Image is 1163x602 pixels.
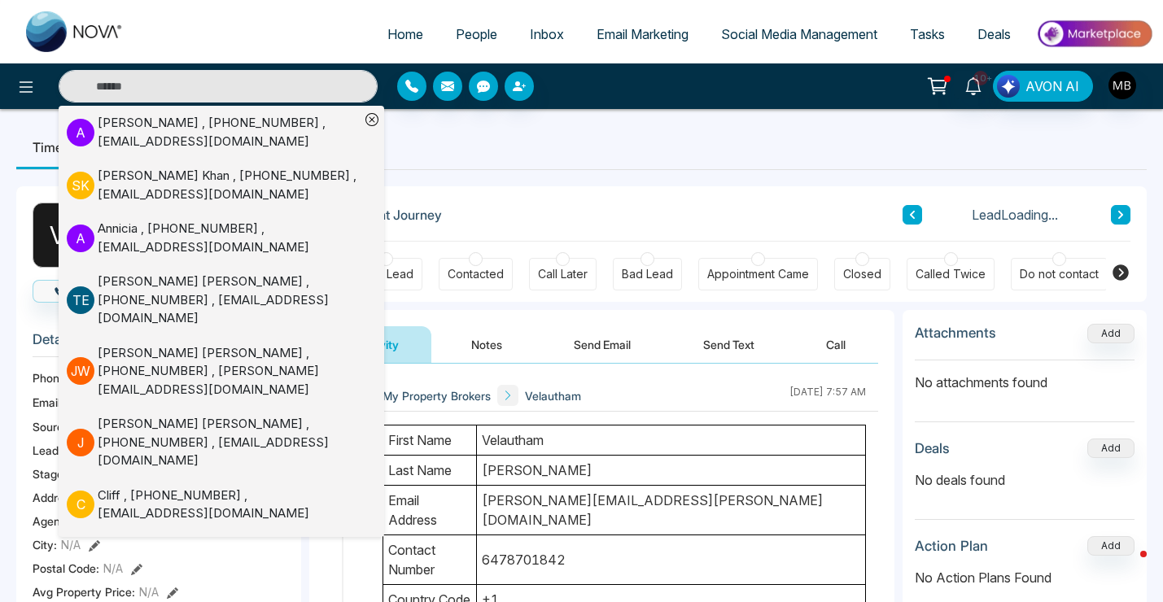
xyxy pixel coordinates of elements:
[580,19,705,50] a: Email Marketing
[915,440,950,456] h3: Deals
[67,119,94,146] p: A
[456,26,497,42] span: People
[997,75,1020,98] img: Lead Flow
[383,387,491,404] span: My Property Brokers
[1108,72,1136,99] img: User Avatar
[33,560,99,577] span: Postal Code :
[916,266,986,282] div: Called Twice
[597,26,689,42] span: Email Marketing
[61,536,81,553] span: N/A
[98,167,360,203] div: [PERSON_NAME] Khan , [PHONE_NUMBER] , [EMAIL_ADDRESS][DOMAIN_NAME]
[33,442,91,459] span: Lead Type:
[371,19,439,50] a: Home
[33,280,111,303] button: Call
[910,26,945,42] span: Tasks
[439,19,514,50] a: People
[67,357,94,385] p: J W
[1108,547,1147,586] iframe: Intercom live chat
[98,220,360,256] div: Annicia , [PHONE_NUMBER] , [EMAIL_ADDRESS][DOMAIN_NAME]
[1087,536,1135,556] button: Add
[973,71,988,85] span: 10+
[387,26,423,42] span: Home
[26,11,124,52] img: Nova CRM Logo
[33,394,63,411] span: Email:
[98,114,360,150] div: [PERSON_NAME] , [PHONE_NUMBER] , [EMAIL_ADDRESS][DOMAIN_NAME]
[721,26,877,42] span: Social Media Management
[707,266,809,282] div: Appointment Came
[789,385,866,406] div: [DATE] 7:57 AM
[16,125,100,169] li: Timeline
[954,71,993,99] a: 10+
[1087,325,1135,339] span: Add
[794,326,878,363] button: Call
[98,344,360,399] div: [PERSON_NAME] [PERSON_NAME] , [PHONE_NUMBER] , [PERSON_NAME][EMAIL_ADDRESS][DOMAIN_NAME]
[98,273,360,328] div: [PERSON_NAME] [PERSON_NAME] , [PHONE_NUMBER] , [EMAIL_ADDRESS][DOMAIN_NAME]
[33,369,69,386] span: Phone:
[439,326,535,363] button: Notes
[103,560,123,577] span: N/A
[67,225,94,252] p: A
[33,203,98,268] div: V B
[359,266,413,282] div: New Lead
[530,26,564,42] span: Inbox
[705,19,894,50] a: Social Media Management
[525,387,581,404] span: Velautham
[843,266,881,282] div: Closed
[33,465,67,482] span: Stage:
[98,486,360,523] div: Cliff , [PHONE_NUMBER] , [EMAIL_ADDRESS][DOMAIN_NAME]
[993,71,1093,102] button: AVON AI
[915,325,996,341] h3: Attachments
[33,331,285,356] h3: Details
[541,326,663,363] button: Send Email
[915,360,1135,392] p: No attachments found
[671,326,787,363] button: Send Text
[1035,15,1153,52] img: Market-place.gif
[67,172,94,199] p: S K
[33,418,73,435] span: Source:
[977,26,1011,42] span: Deals
[622,266,673,282] div: Bad Lead
[1020,266,1099,282] div: Do not contact
[1025,76,1079,96] span: AVON AI
[98,415,360,470] div: [PERSON_NAME] [PERSON_NAME] , [PHONE_NUMBER] , [EMAIL_ADDRESS][DOMAIN_NAME]
[67,491,94,518] p: C
[915,538,988,554] h3: Action Plan
[33,489,103,506] span: Address:
[448,266,504,282] div: Contacted
[1087,438,1135,458] button: Add
[33,513,68,530] span: Agent:
[67,429,94,456] p: J
[961,19,1027,50] a: Deals
[514,19,580,50] a: Inbox
[538,266,588,282] div: Call Later
[894,19,961,50] a: Tasks
[139,583,159,600] span: N/A
[33,536,57,553] span: City :
[1087,324,1135,343] button: Add
[67,286,94,314] p: T E
[915,568,1135,587] p: No Action Plans Found
[972,205,1058,225] span: Lead Loading...
[915,470,1135,490] p: No deals found
[33,583,135,600] span: Avg Property Price :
